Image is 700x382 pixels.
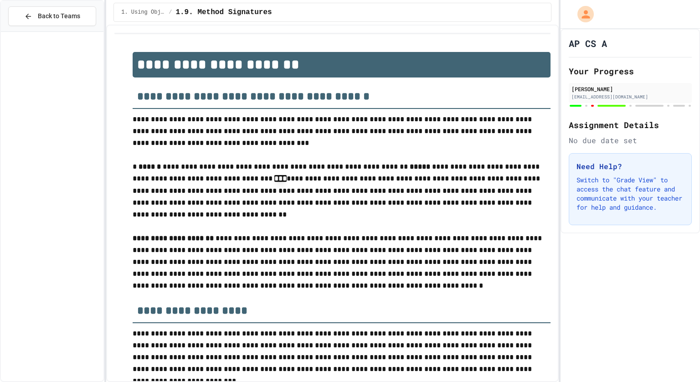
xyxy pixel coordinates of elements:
div: My Account [568,4,596,25]
p: Switch to "Grade View" to access the chat feature and communicate with your teacher for help and ... [576,176,684,212]
h2: Your Progress [569,65,692,77]
div: No due date set [569,135,692,146]
h2: Assignment Details [569,119,692,131]
h3: Need Help? [576,161,684,172]
span: 1.9. Method Signatures [175,7,272,18]
button: Back to Teams [8,6,96,26]
iframe: chat widget [624,306,691,345]
div: [EMAIL_ADDRESS][DOMAIN_NAME] [571,93,689,100]
span: / [169,9,172,16]
div: [PERSON_NAME] [571,85,689,93]
h1: AP CS A [569,37,607,50]
span: 1. Using Objects and Methods [121,9,165,16]
iframe: chat widget [662,346,691,373]
span: Back to Teams [38,11,80,21]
